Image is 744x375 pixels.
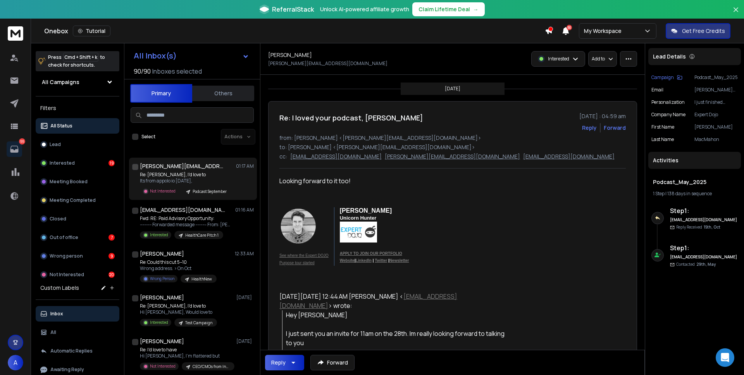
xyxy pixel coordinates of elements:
button: Inbox [36,306,119,322]
span: 1 Step [653,190,665,197]
p: HealthNew [191,276,212,282]
h6: Step 1 : [670,206,738,215]
div: I just sent you an invite for 11am on the 28th. Im really looking forward to talking to you [286,329,506,347]
p: Not Interested [150,363,176,369]
button: Wrong person9 [36,248,119,264]
button: Automatic Replies [36,343,119,359]
span: 138 days in sequence [667,190,712,197]
p: from: [PERSON_NAME] <[PERSON_NAME][EMAIL_ADDRESS][DOMAIN_NAME]> [279,134,626,142]
p: Out of office [50,234,78,241]
p: Podcast September [193,189,227,194]
p: ---------- Forwarded message --------- From: [PERSON_NAME] [140,222,233,228]
button: Lead [36,137,119,152]
p: Not Interested [50,272,84,278]
h3: Custom Labels [40,284,79,292]
img: 1GP3omWLPBVFTrR3gso9yLbjatc1s_E2P [279,207,317,244]
p: Inbox [50,311,63,317]
p: [PERSON_NAME][EMAIL_ADDRESS][DOMAIN_NAME] [694,87,738,93]
button: All Inbox(s) [127,48,255,64]
p: Last Name [651,136,674,143]
p: Test Campaign [185,320,212,326]
div: Looking forward to it too! [279,176,506,186]
p: Unlock AI-powered affiliate growth [320,5,409,13]
p: Closed [50,216,66,222]
p: [DATE] : 04:59 am [579,112,626,120]
button: Tutorial [73,26,110,36]
div: | [653,191,736,197]
p: Hi [PERSON_NAME], Would love to [140,309,217,315]
p: Meeting Completed [50,197,96,203]
p: 55 [19,138,25,144]
button: Get Free Credits [666,23,730,39]
span: Cmd + Shift + k [63,53,98,62]
p: I just finished listening to your interview on the LA Venture Podcast and really appreciated how ... [694,99,738,105]
p: Interested [150,232,168,238]
p: My Workspace [584,27,625,35]
button: All Status [36,118,119,134]
h1: All Inbox(s) [134,52,177,60]
p: [EMAIL_ADDRESS][DOMAIN_NAME] [523,153,615,160]
p: Hi [PERSON_NAME], I'm flattered but [140,353,233,359]
div: [DATE][DATE] 12:44 AM [PERSON_NAME] < > wrote: [279,292,506,310]
p: Lead [50,141,61,148]
p: HealthCare Pitch 1 [185,232,219,238]
button: Reply [265,355,304,370]
div: Hey [PERSON_NAME] [286,310,506,320]
button: All Campaigns [36,74,119,90]
span: 90 / 90 [134,67,151,76]
p: [DATE] [236,294,254,301]
h1: Re: I loved your podcast, [PERSON_NAME] [279,112,423,123]
font: Unicorn Hunter [340,215,377,221]
a: LinkedIn [356,258,372,263]
p: Lead Details [653,53,686,60]
a: 55 [7,141,22,157]
p: Personalization [651,99,685,105]
p: Wrong Person [150,276,174,282]
div: Reply [271,359,286,366]
button: Close banner [731,5,741,23]
p: Interested [150,320,168,325]
div: Open Intercom Messenger [716,348,734,367]
p: Wrong address. > On Oct [140,265,217,272]
p: [PERSON_NAME][EMAIL_ADDRESS][DOMAIN_NAME] [385,153,520,160]
div: 7 [108,234,115,241]
p: Re: [PERSON_NAME], I'd love to [140,172,231,178]
label: Select [141,134,155,140]
button: Meeting Booked [36,174,119,189]
button: A [8,355,23,370]
p: Contacted [676,261,716,267]
span: | [355,258,356,263]
p: Fwd: RE: Paid Advisory Opportunity: [140,215,233,222]
p: Interested [50,160,75,166]
p: Not Interested [150,188,176,194]
button: Forward [310,355,355,370]
span: 15th, Oct [704,224,720,230]
div: Forward [604,124,626,132]
h6: [EMAIL_ADDRESS][DOMAIN_NAME] [670,217,738,223]
p: 01:17 AM [236,163,254,169]
button: Meeting Completed [36,193,119,208]
p: Automatic Replies [50,348,93,354]
p: [EMAIL_ADDRESS][DOMAIN_NAME] [290,153,382,160]
button: All [36,325,119,340]
button: Reply [582,124,597,132]
p: Re: I'd love to have [140,347,233,353]
p: 12:33 AM [235,251,254,257]
button: Campaign [651,74,682,81]
span: | [388,258,409,263]
h6: Step 1 : [670,243,738,253]
h6: [EMAIL_ADDRESS][DOMAIN_NAME] [670,254,738,260]
p: All [50,329,56,335]
a: APPLY TO JOIN OUR PORTFOLIO [340,251,402,256]
p: 01:16 AM [235,207,254,213]
button: Others [192,85,254,102]
div: 9 [108,253,115,259]
h1: All Campaigns [42,78,79,86]
p: Interested [548,56,569,62]
p: All Status [50,123,72,129]
a: See where the Expert DOJOPurpose tour started [279,253,329,265]
h1: [PERSON_NAME] [140,250,184,258]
